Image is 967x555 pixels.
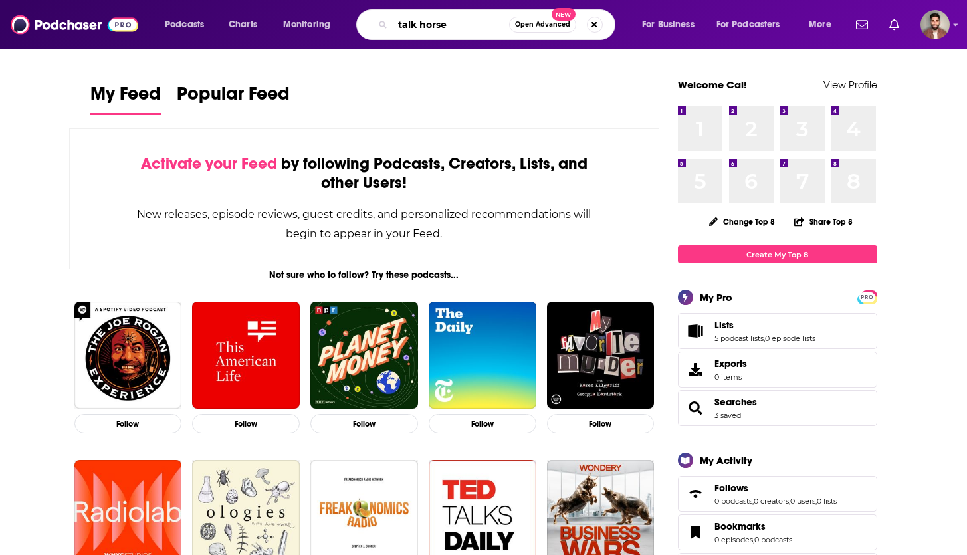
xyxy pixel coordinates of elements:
div: New releases, episode reviews, guest credits, and personalized recommendations will begin to appe... [136,205,593,243]
span: , [764,334,765,343]
a: Lists [683,322,709,340]
button: open menu [633,14,711,35]
button: open menu [708,14,800,35]
span: Bookmarks [714,520,766,532]
span: New [552,8,576,21]
a: Show notifications dropdown [851,13,873,36]
a: 5 podcast lists [714,334,764,343]
img: This American Life [192,302,300,409]
span: Lists [678,313,877,349]
img: Planet Money [310,302,418,409]
a: 0 podcasts [754,535,792,544]
span: Bookmarks [678,514,877,550]
span: Follows [714,482,748,494]
span: My Feed [90,82,161,113]
span: 0 items [714,372,747,382]
div: My Pro [700,291,732,304]
a: Charts [220,14,265,35]
span: Open Advanced [515,21,570,28]
a: My Feed [90,82,161,115]
span: Activate your Feed [141,154,277,173]
span: Exports [683,360,709,379]
button: Follow [429,414,536,433]
span: PRO [859,292,875,302]
span: , [752,497,754,506]
a: Welcome Cal! [678,78,747,91]
button: Follow [74,414,182,433]
span: Charts [229,15,257,34]
span: Searches [678,390,877,426]
div: by following Podcasts, Creators, Lists, and other Users! [136,154,593,193]
input: Search podcasts, credits, & more... [393,14,509,35]
img: The Daily [429,302,536,409]
span: Lists [714,319,734,331]
button: Follow [310,414,418,433]
span: More [809,15,831,34]
a: PRO [859,292,875,302]
button: open menu [800,14,848,35]
span: Exports [714,358,747,370]
span: Follows [678,476,877,512]
a: 0 lists [817,497,837,506]
a: 3 saved [714,411,741,420]
a: 0 episodes [714,535,753,544]
a: Create My Top 8 [678,245,877,263]
a: 0 users [790,497,815,506]
a: Follows [683,485,709,503]
a: Popular Feed [177,82,290,115]
img: Podchaser - Follow, Share and Rate Podcasts [11,12,138,37]
button: Open AdvancedNew [509,17,576,33]
div: Search podcasts, credits, & more... [369,9,628,40]
button: Follow [547,414,655,433]
a: Lists [714,319,815,331]
div: My Activity [700,454,752,467]
a: Searches [714,396,757,408]
span: Podcasts [165,15,204,34]
span: , [789,497,790,506]
div: Not sure who to follow? Try these podcasts... [69,269,660,280]
span: For Business [642,15,695,34]
img: User Profile [920,10,950,39]
span: For Podcasters [716,15,780,34]
a: Searches [683,399,709,417]
button: open menu [156,14,221,35]
span: Logged in as calmonaghan [920,10,950,39]
button: open menu [274,14,348,35]
img: The Joe Rogan Experience [74,302,182,409]
a: Bookmarks [683,523,709,542]
span: , [753,535,754,544]
span: Monitoring [283,15,330,34]
a: 0 podcasts [714,497,752,506]
button: Share Top 8 [794,209,853,235]
a: Bookmarks [714,520,792,532]
a: Show notifications dropdown [884,13,905,36]
a: Follows [714,482,837,494]
a: 0 episode lists [765,334,815,343]
button: Follow [192,414,300,433]
span: , [815,497,817,506]
span: Popular Feed [177,82,290,113]
a: Exports [678,352,877,388]
a: View Profile [823,78,877,91]
a: 0 creators [754,497,789,506]
button: Show profile menu [920,10,950,39]
img: My Favorite Murder with Karen Kilgariff and Georgia Hardstark [547,302,655,409]
button: Change Top 8 [701,213,784,230]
